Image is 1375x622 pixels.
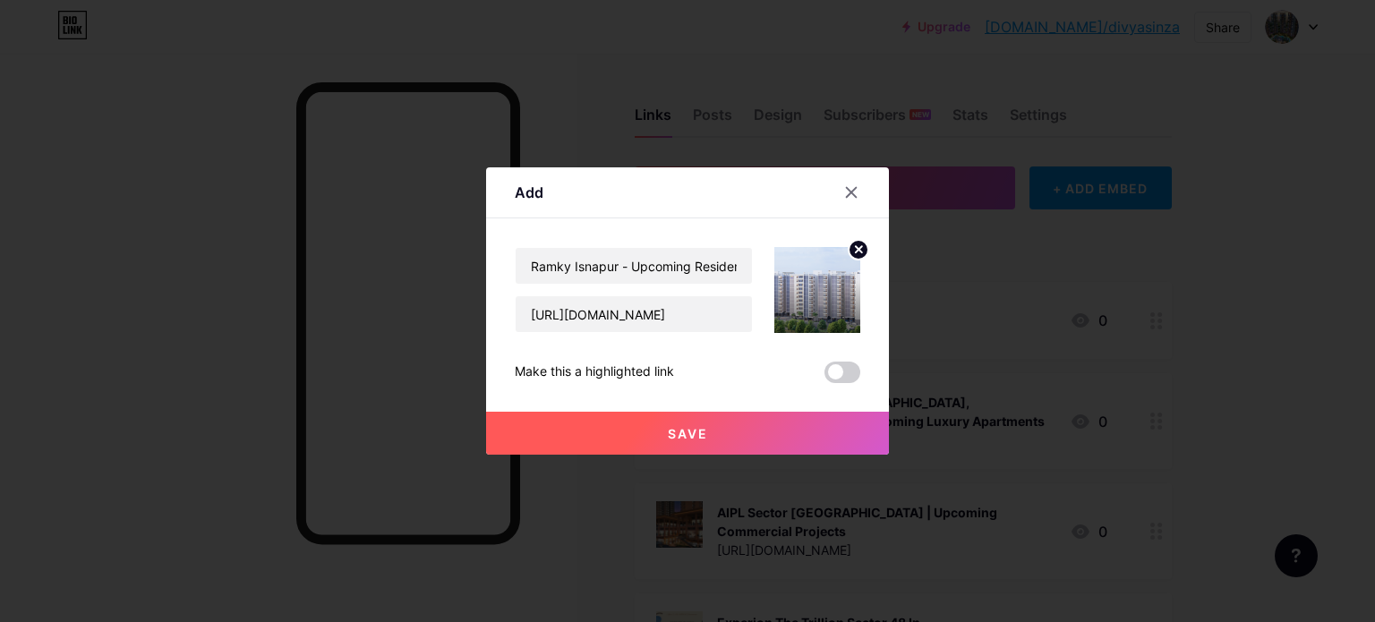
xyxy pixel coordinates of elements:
[774,247,860,333] img: link_thumbnail
[516,248,752,284] input: Title
[515,182,543,203] div: Add
[516,296,752,332] input: URL
[668,426,708,441] span: Save
[515,362,674,383] div: Make this a highlighted link
[486,412,889,455] button: Save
